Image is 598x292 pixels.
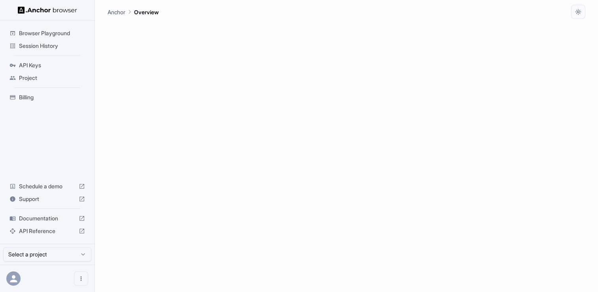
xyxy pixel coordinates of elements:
[19,195,76,203] span: Support
[108,8,159,16] nav: breadcrumb
[18,6,77,14] img: Anchor Logo
[134,8,159,16] p: Overview
[6,180,88,193] div: Schedule a demo
[19,61,85,69] span: API Keys
[19,29,85,37] span: Browser Playground
[74,271,88,286] button: Open menu
[108,8,125,16] p: Anchor
[19,227,76,235] span: API Reference
[6,212,88,225] div: Documentation
[6,40,88,52] div: Session History
[19,214,76,222] span: Documentation
[19,182,76,190] span: Schedule a demo
[6,91,88,104] div: Billing
[6,59,88,72] div: API Keys
[19,74,85,82] span: Project
[6,72,88,84] div: Project
[6,225,88,237] div: API Reference
[6,27,88,40] div: Browser Playground
[19,93,85,101] span: Billing
[6,193,88,205] div: Support
[19,42,85,50] span: Session History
